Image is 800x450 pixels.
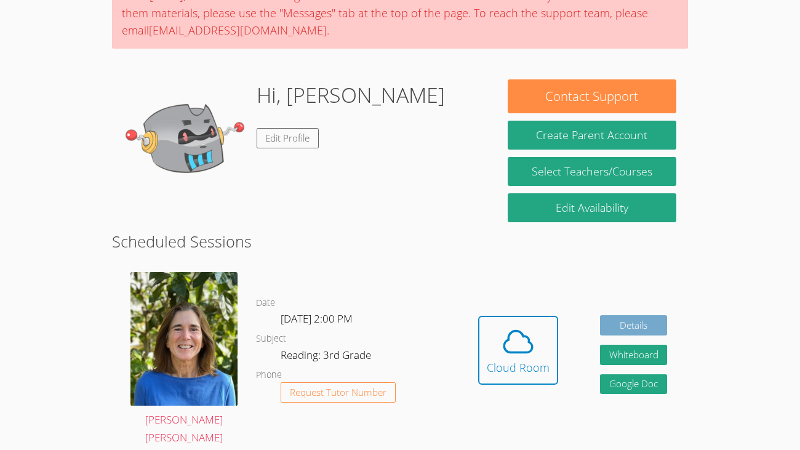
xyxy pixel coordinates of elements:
div: Cloud Room [487,359,550,376]
a: Details [600,315,668,335]
a: Select Teachers/Courses [508,157,677,186]
dt: Date [256,295,275,311]
button: Cloud Room [478,316,558,385]
dt: Subject [256,331,286,347]
button: Whiteboard [600,345,668,365]
a: Edit Profile [257,128,319,148]
button: Contact Support [508,79,677,113]
h2: Scheduled Sessions [112,230,688,253]
img: avatar.png [130,272,238,406]
a: Google Doc [600,374,668,395]
span: Request Tutor Number [290,388,386,397]
button: Create Parent Account [508,121,677,150]
a: [PERSON_NAME] [PERSON_NAME] [130,272,238,446]
dd: Reading: 3rd Grade [281,347,374,368]
a: Edit Availability [508,193,677,222]
span: [DATE] 2:00 PM [281,311,353,326]
dt: Phone [256,368,282,383]
h1: Hi, [PERSON_NAME] [257,79,445,111]
img: default.png [124,79,247,203]
button: Request Tutor Number [281,382,396,403]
